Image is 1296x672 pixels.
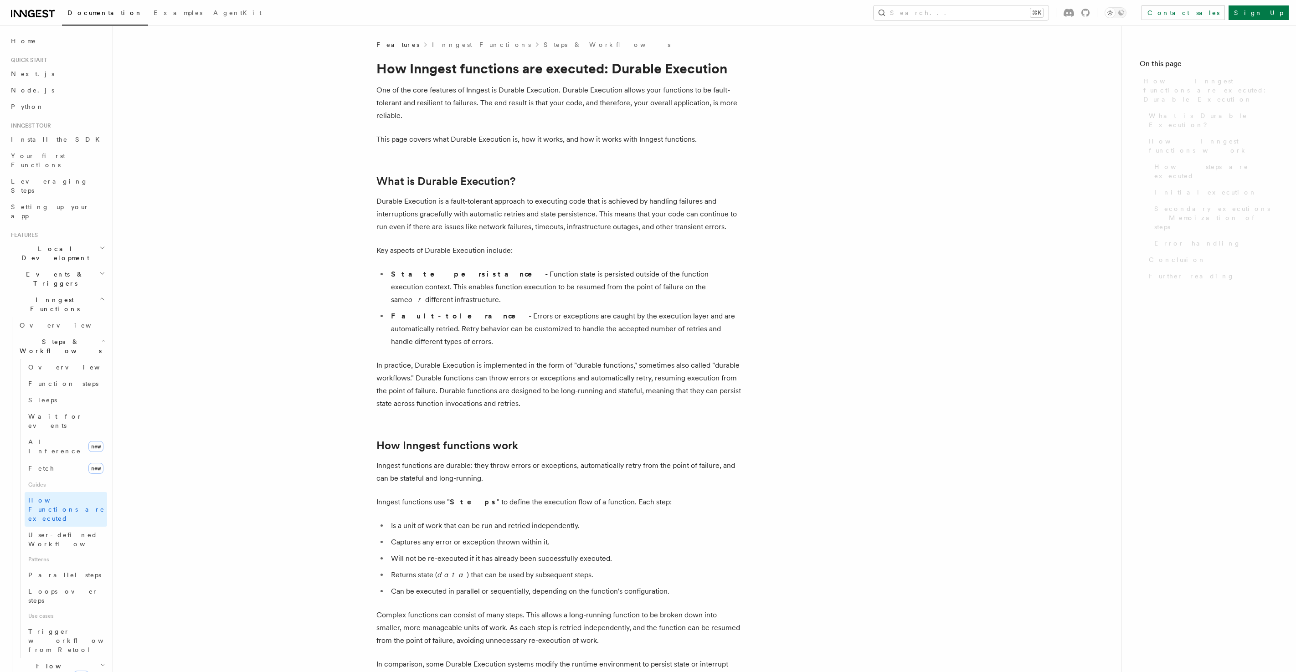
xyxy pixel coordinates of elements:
a: Documentation [62,3,148,26]
button: Local Development [7,241,107,266]
span: Sleeps [28,396,57,404]
em: or [408,295,425,304]
a: Python [7,98,107,115]
a: User-defined Workflows [25,527,107,552]
a: Your first Functions [7,148,107,173]
a: Leveraging Steps [7,173,107,199]
button: Toggle dark mode [1105,7,1126,18]
a: How Inngest functions work [376,439,518,452]
span: Guides [25,477,107,492]
span: Quick start [7,56,47,64]
a: Fetchnew [25,459,107,477]
span: Parallel steps [28,571,101,579]
span: Documentation [67,9,143,16]
p: Durable Execution is a fault-tolerant approach to executing code that is achieved by handling fai... [376,195,741,233]
span: Trigger workflows from Retool [28,628,129,653]
a: Home [7,33,107,49]
li: Captures any error or exception thrown within it. [388,536,741,549]
a: Trigger workflows from Retool [25,623,107,658]
a: Examples [148,3,208,25]
a: Wait for events [25,408,107,434]
span: What is Durable Execution? [1149,111,1278,129]
span: Initial execution [1154,188,1257,197]
span: Setting up your app [11,203,89,220]
span: Local Development [7,244,99,262]
a: What is Durable Execution? [1145,108,1278,133]
a: Loops over steps [25,583,107,609]
a: How Functions are executed [25,492,107,527]
span: Home [11,36,36,46]
strong: Fault-tolerance [391,312,529,320]
span: Conclusion [1149,255,1206,264]
a: Sign Up [1229,5,1289,20]
span: Features [7,231,38,239]
span: How Inngest functions work [1149,137,1278,155]
a: Function steps [25,375,107,392]
span: Loops over steps [28,588,98,604]
button: Steps & Workflows [16,333,107,359]
a: Sleeps [25,392,107,408]
span: Overview [20,322,113,329]
span: Node.js [11,87,54,94]
kbd: ⌘K [1030,8,1043,17]
em: data [437,570,467,579]
a: AI Inferencenew [25,434,107,459]
span: Wait for events [28,413,82,429]
a: Setting up your app [7,199,107,224]
span: Examples [154,9,202,16]
span: Inngest tour [7,122,51,129]
li: - Function state is persisted outside of the function execution context. This enables function ex... [388,268,741,306]
button: Events & Triggers [7,266,107,292]
strong: State persistance [391,270,545,278]
span: Use cases [25,609,107,623]
span: Inngest Functions [7,295,98,313]
a: Contact sales [1142,5,1225,20]
a: Overview [16,317,107,333]
li: Is a unit of work that can be run and retried independently. [388,519,741,532]
span: new [88,441,103,452]
div: Steps & Workflows [16,359,107,658]
span: Your first Functions [11,152,65,169]
h4: On this page [1140,58,1278,73]
p: One of the core features of Inngest is Durable Execution. Durable Execution allows your functions... [376,84,741,122]
span: Error handling [1154,239,1241,248]
a: Initial execution [1151,184,1278,200]
a: How Inngest functions are executed: Durable Execution [1140,73,1278,108]
p: Inngest functions are durable: they throw errors or exceptions, automatically retry from the poin... [376,459,741,485]
strong: Steps [450,498,497,506]
span: Features [376,40,419,49]
a: Install the SDK [7,131,107,148]
span: Steps & Workflows [16,337,102,355]
span: AgentKit [213,9,262,16]
li: Will not be re-executed if it has already been successfully executed. [388,552,741,565]
span: Function steps [28,380,98,387]
span: Overview [28,364,122,371]
span: Leveraging Steps [11,178,88,194]
p: This page covers what Durable Execution is, how it works, and how it works with Inngest functions. [376,133,741,146]
span: Further reading [1149,272,1234,281]
span: User-defined Workflows [28,531,110,548]
span: Secondary executions - Memoization of steps [1154,204,1278,231]
a: What is Durable Execution? [376,175,515,188]
span: How Inngest functions are executed: Durable Execution [1143,77,1278,104]
span: Python [11,103,44,110]
span: new [88,463,103,474]
p: In practice, Durable Execution is implemented in the form of "durable functions," sometimes also ... [376,359,741,410]
p: Key aspects of Durable Execution include: [376,244,741,257]
a: How Inngest functions work [1145,133,1278,159]
a: Node.js [7,82,107,98]
span: How steps are executed [1154,162,1278,180]
a: Parallel steps [25,567,107,583]
a: How steps are executed [1151,159,1278,184]
span: Install the SDK [11,136,105,143]
span: AI Inference [28,438,81,455]
span: Fetch [28,465,55,472]
h1: How Inngest functions are executed: Durable Execution [376,60,741,77]
p: Complex functions can consist of many steps. This allows a long-running function to be broken dow... [376,609,741,647]
a: Secondary executions - Memoization of steps [1151,200,1278,235]
a: Inngest Functions [432,40,531,49]
button: Search...⌘K [874,5,1049,20]
p: Inngest functions use " " to define the execution flow of a function. Each step: [376,496,741,508]
span: Patterns [25,552,107,567]
span: Events & Triggers [7,270,99,288]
